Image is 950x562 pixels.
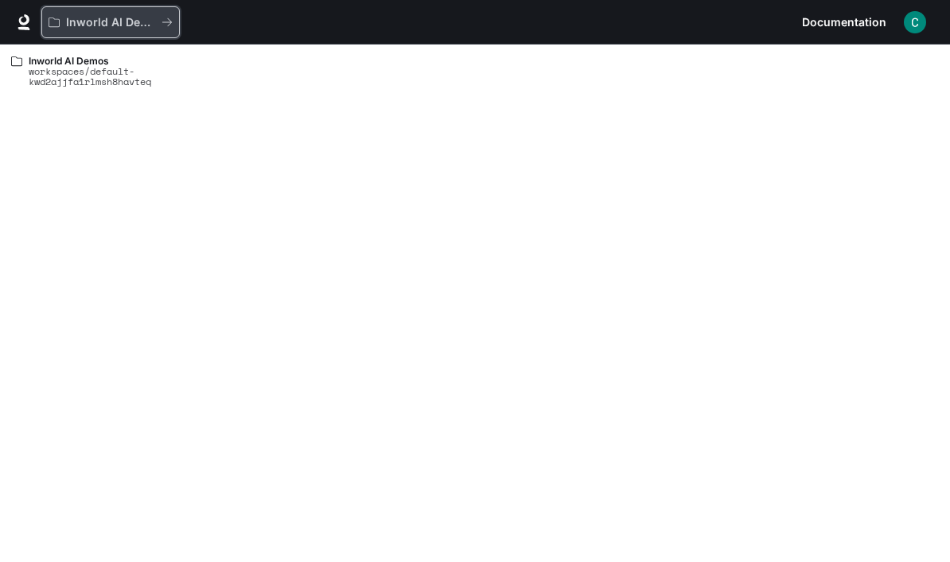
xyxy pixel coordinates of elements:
[41,6,180,38] button: All workspaces
[66,16,155,29] p: Inworld AI Demos
[29,66,231,87] p: workspaces/default-kwd2ajjfa1rlmsh8havteq
[899,6,931,38] button: User avatar
[796,6,893,38] a: Documentation
[29,56,231,66] p: Inworld AI Demos
[802,13,886,33] span: Documentation
[904,11,926,33] img: User avatar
